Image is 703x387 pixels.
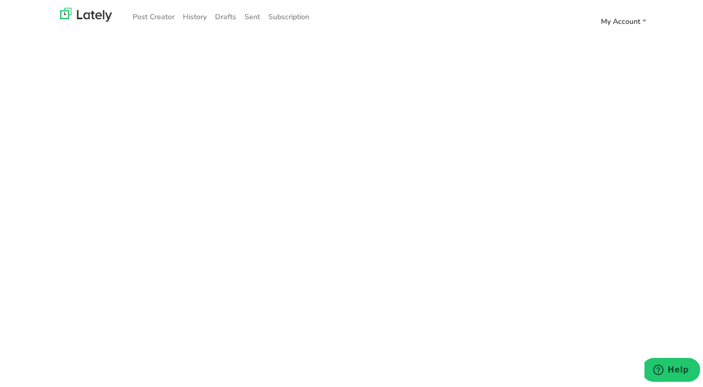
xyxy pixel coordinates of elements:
[264,6,313,23] a: Subscription
[60,6,112,20] img: lately_logo_nav.700ca2e7.jpg
[128,6,179,23] a: Post Creator
[179,6,211,23] a: History
[597,11,651,28] a: My Account
[601,15,640,24] span: My Account
[644,356,700,382] iframe: Opens a widget where you can find more information
[211,6,240,23] a: Drafts
[240,6,264,23] a: Sent
[245,10,260,20] span: Sent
